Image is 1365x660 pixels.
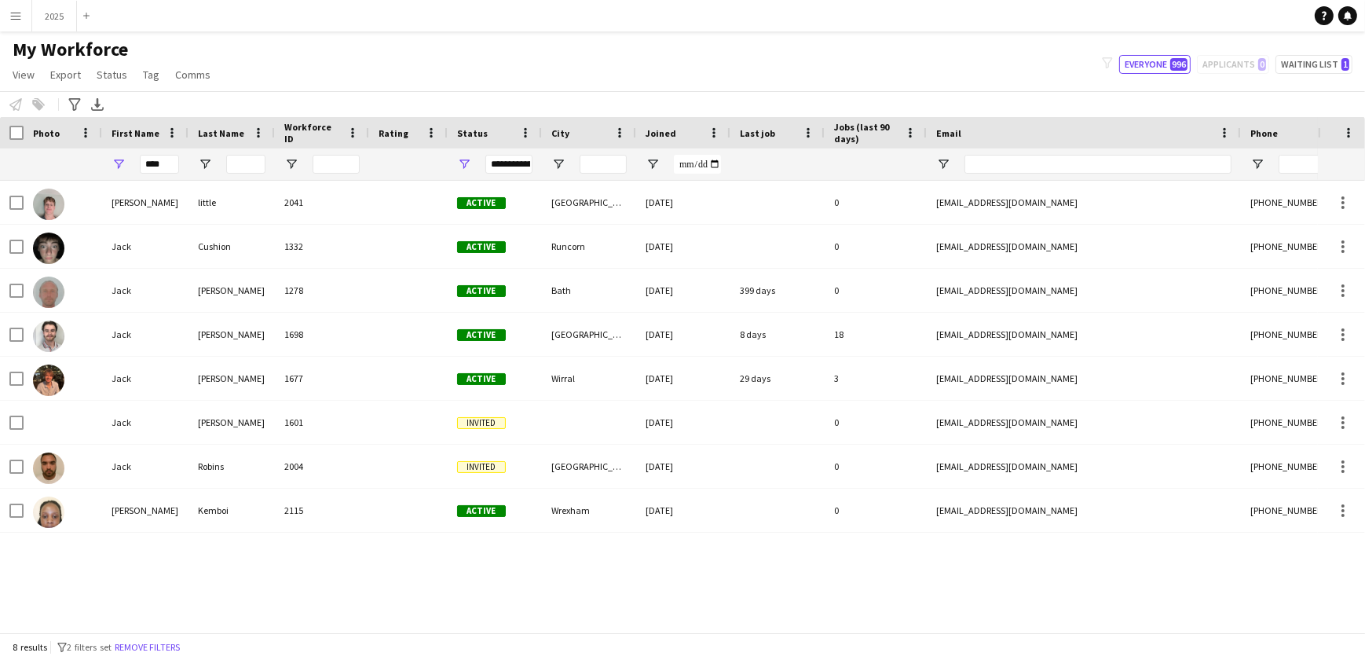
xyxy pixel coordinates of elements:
[542,445,636,488] div: [GEOGRAPHIC_DATA]
[284,157,298,171] button: Open Filter Menu
[825,269,927,312] div: 0
[927,269,1241,312] div: [EMAIL_ADDRESS][DOMAIN_NAME]
[33,497,64,528] img: Jackline Kemboi
[188,269,275,312] div: [PERSON_NAME]
[175,68,210,82] span: Comms
[102,225,188,268] div: Jack
[67,641,112,653] span: 2 filters set
[275,489,369,532] div: 2115
[102,181,188,224] div: [PERSON_NAME]
[275,357,369,400] div: 1677
[636,225,730,268] div: [DATE]
[275,401,369,444] div: 1601
[198,157,212,171] button: Open Filter Menu
[188,489,275,532] div: Kemboi
[636,181,730,224] div: [DATE]
[188,181,275,224] div: little
[740,127,775,139] span: Last job
[457,285,506,297] span: Active
[143,68,159,82] span: Tag
[834,121,898,145] span: Jobs (last 90 days)
[542,357,636,400] div: Wirral
[646,157,660,171] button: Open Filter Menu
[1250,157,1264,171] button: Open Filter Menu
[284,121,341,145] span: Workforce ID
[44,64,87,85] a: Export
[33,233,64,264] img: Jack Cushion
[936,157,950,171] button: Open Filter Menu
[730,269,825,312] div: 399 days
[636,489,730,532] div: [DATE]
[112,639,183,656] button: Remove filters
[102,269,188,312] div: Jack
[275,225,369,268] div: 1332
[825,445,927,488] div: 0
[936,127,961,139] span: Email
[636,357,730,400] div: [DATE]
[88,95,107,114] app-action-btn: Export XLSX
[50,68,81,82] span: Export
[275,445,369,488] div: 2004
[825,181,927,224] div: 0
[188,225,275,268] div: Cushion
[102,445,188,488] div: Jack
[33,365,64,396] img: Jack Lambert
[33,277,64,308] img: Jack Foster
[102,401,188,444] div: Jack
[275,269,369,312] div: 1278
[825,313,927,356] div: 18
[33,127,60,139] span: Photo
[927,489,1241,532] div: [EMAIL_ADDRESS][DOMAIN_NAME]
[542,489,636,532] div: Wrexham
[65,95,84,114] app-action-btn: Advanced filters
[674,155,721,174] input: Joined Filter Input
[542,225,636,268] div: Runcorn
[636,445,730,488] div: [DATE]
[1170,58,1188,71] span: 996
[275,313,369,356] div: 1698
[927,357,1241,400] div: [EMAIL_ADDRESS][DOMAIN_NAME]
[13,68,35,82] span: View
[636,401,730,444] div: [DATE]
[825,357,927,400] div: 3
[542,269,636,312] div: Bath
[457,461,506,473] span: Invited
[1275,55,1352,74] button: Waiting list1
[542,313,636,356] div: [GEOGRAPHIC_DATA]
[188,445,275,488] div: Robins
[457,241,506,253] span: Active
[33,453,64,484] img: Jack Robins
[198,127,244,139] span: Last Name
[927,401,1241,444] div: [EMAIL_ADDRESS][DOMAIN_NAME]
[580,155,627,174] input: City Filter Input
[13,38,128,61] span: My Workforce
[313,155,360,174] input: Workforce ID Filter Input
[226,155,265,174] input: Last Name Filter Input
[457,373,506,385] span: Active
[6,64,41,85] a: View
[97,68,127,82] span: Status
[112,127,159,139] span: First Name
[825,401,927,444] div: 0
[542,181,636,224] div: [GEOGRAPHIC_DATA]
[275,181,369,224] div: 2041
[90,64,134,85] a: Status
[636,313,730,356] div: [DATE]
[730,357,825,400] div: 29 days
[188,313,275,356] div: [PERSON_NAME]
[825,225,927,268] div: 0
[102,489,188,532] div: [PERSON_NAME]
[457,127,488,139] span: Status
[927,313,1241,356] div: [EMAIL_ADDRESS][DOMAIN_NAME]
[379,127,408,139] span: Rating
[169,64,217,85] a: Comms
[457,417,506,429] span: Invited
[927,445,1241,488] div: [EMAIL_ADDRESS][DOMAIN_NAME]
[551,127,569,139] span: City
[927,225,1241,268] div: [EMAIL_ADDRESS][DOMAIN_NAME]
[964,155,1231,174] input: Email Filter Input
[188,357,275,400] div: [PERSON_NAME]
[927,181,1241,224] div: [EMAIL_ADDRESS][DOMAIN_NAME]
[140,155,179,174] input: First Name Filter Input
[1250,127,1278,139] span: Phone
